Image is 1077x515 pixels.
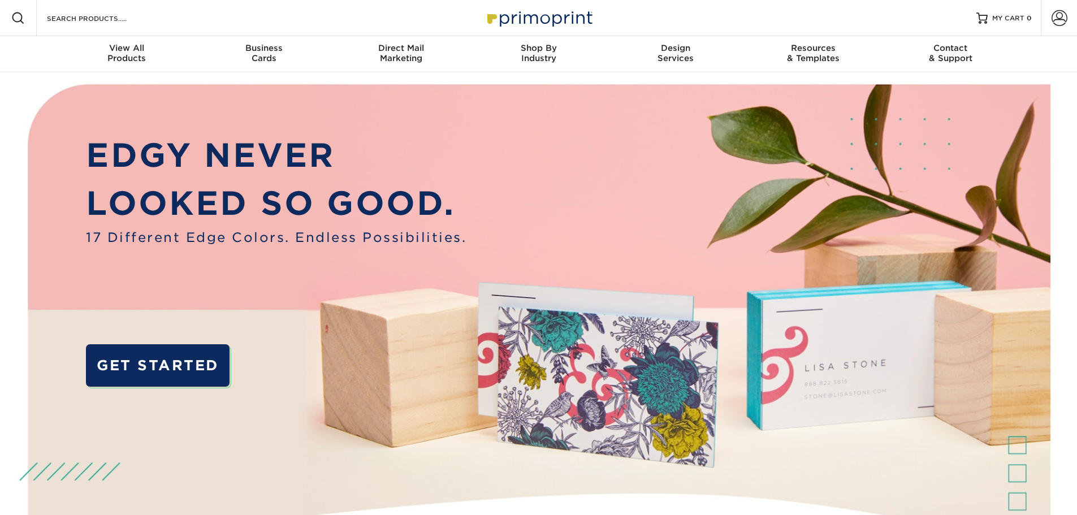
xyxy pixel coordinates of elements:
a: DesignServices [607,36,745,72]
img: Primoprint [482,6,595,30]
span: Resources [745,43,882,53]
p: LOOKED SO GOOD. [86,179,466,228]
span: Design [607,43,745,53]
span: Business [195,43,332,53]
span: Contact [882,43,1019,53]
div: Industry [470,43,607,63]
span: Direct Mail [332,43,470,53]
input: SEARCH PRODUCTS..... [46,11,156,25]
a: View AllProducts [58,36,196,72]
span: 0 [1027,14,1032,22]
span: View All [58,43,196,53]
p: EDGY NEVER [86,131,466,180]
div: Cards [195,43,332,63]
div: Services [607,43,745,63]
div: & Support [882,43,1019,63]
a: Shop ByIndustry [470,36,607,72]
a: Direct MailMarketing [332,36,470,72]
span: Shop By [470,43,607,53]
div: & Templates [745,43,882,63]
span: 17 Different Edge Colors. Endless Possibilities. [86,228,466,247]
a: GET STARTED [86,344,229,387]
span: MY CART [992,14,1024,23]
div: Marketing [332,43,470,63]
a: Contact& Support [882,36,1019,72]
div: Products [58,43,196,63]
a: Resources& Templates [745,36,882,72]
a: BusinessCards [195,36,332,72]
